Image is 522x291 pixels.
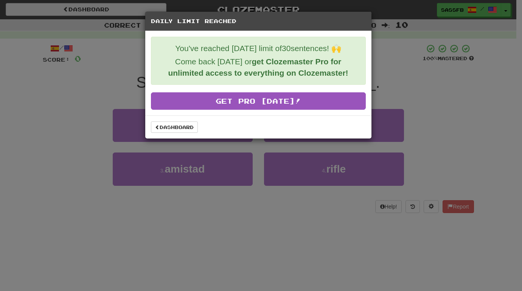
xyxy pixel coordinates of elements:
[151,92,366,110] a: Get Pro [DATE]!
[151,17,366,25] h5: Daily Limit Reached
[157,56,360,79] p: Come back [DATE] or
[157,43,360,54] p: You've reached [DATE] limit of 30 sentences! 🙌
[168,57,348,77] strong: get Clozemaster Pro for unlimited access to everything on Clozemaster!
[151,121,198,133] a: Dashboard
